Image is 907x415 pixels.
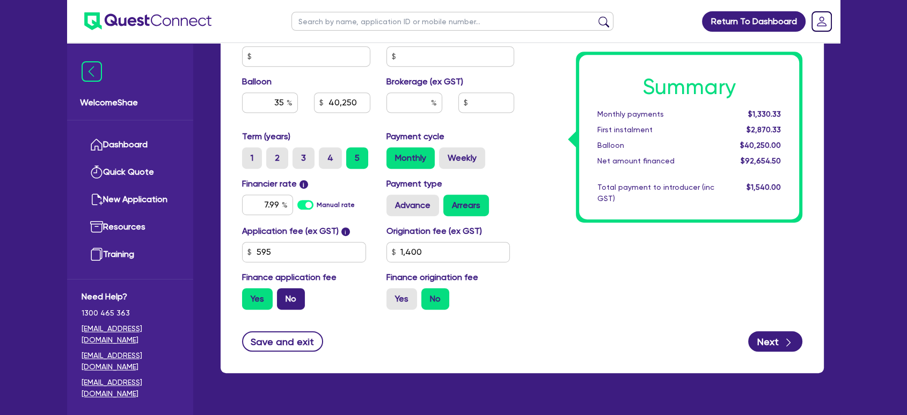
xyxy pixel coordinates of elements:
[808,8,836,35] a: Dropdown toggle
[242,75,272,88] label: Balloon
[386,195,439,216] label: Advance
[747,183,781,191] span: $1,540.00
[80,96,180,109] span: Welcome Shae
[82,213,179,241] a: Resources
[90,220,103,233] img: resources
[82,131,179,159] a: Dashboard
[386,271,478,284] label: Finance origination fee
[90,166,103,178] img: quick-quote
[597,74,781,100] h1: Summary
[386,225,482,238] label: Origination fee (ex GST)
[748,331,802,352] button: Next
[292,147,314,169] label: 3
[421,288,449,310] label: No
[242,177,308,190] label: Financier rate
[386,130,444,143] label: Payment cycle
[90,193,103,206] img: new-application
[741,156,781,165] span: $92,654.50
[291,12,613,31] input: Search by name, application ID or mobile number...
[740,141,781,149] span: $40,250.00
[317,200,355,210] label: Manual rate
[84,12,211,30] img: quest-connect-logo-blue
[319,147,342,169] label: 4
[82,350,179,373] a: [EMAIL_ADDRESS][DOMAIN_NAME]
[242,147,262,169] label: 1
[589,182,722,204] div: Total payment to introducer (inc GST)
[266,147,288,169] label: 2
[386,75,463,88] label: Brokerage (ex GST)
[589,109,722,120] div: Monthly payments
[277,288,305,310] label: No
[82,377,179,399] a: [EMAIL_ADDRESS][DOMAIN_NAME]
[242,331,323,352] button: Save and exit
[82,307,179,319] span: 1300 465 363
[386,147,435,169] label: Monthly
[702,11,806,32] a: Return To Dashboard
[386,177,442,190] label: Payment type
[589,140,722,151] div: Balloon
[299,180,308,189] span: i
[82,186,179,213] a: New Application
[82,159,179,186] a: Quick Quote
[90,248,103,261] img: training
[589,155,722,167] div: Net amount financed
[242,288,273,310] label: Yes
[242,271,337,284] label: Finance application fee
[386,288,417,310] label: Yes
[747,125,781,134] span: $2,870.33
[242,130,290,143] label: Term (years)
[82,290,179,303] span: Need Help?
[82,241,179,268] a: Training
[439,147,485,169] label: Weekly
[346,147,368,169] label: 5
[82,61,102,82] img: icon-menu-close
[82,323,179,346] a: [EMAIL_ADDRESS][DOMAIN_NAME]
[443,195,489,216] label: Arrears
[589,124,722,135] div: First instalment
[242,225,339,238] label: Application fee (ex GST)
[341,227,350,236] span: i
[748,110,781,118] span: $1,330.33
